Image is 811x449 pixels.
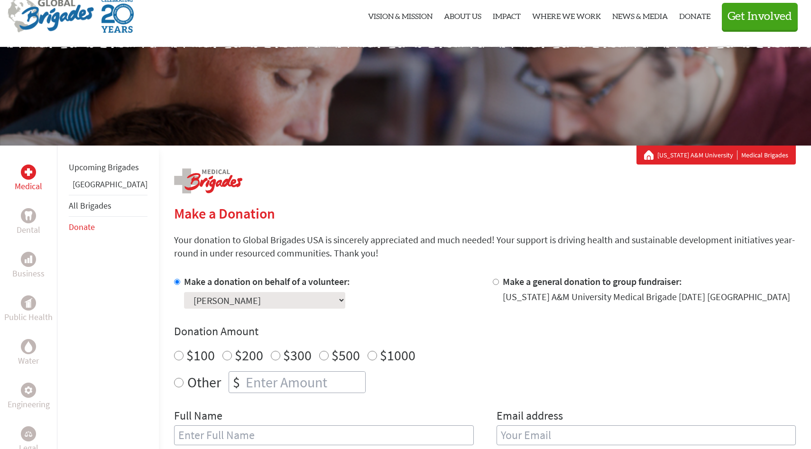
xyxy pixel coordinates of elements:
label: Make a donation on behalf of a volunteer: [184,275,350,287]
a: Public HealthPublic Health [4,295,53,324]
img: Dental [25,211,32,220]
div: [US_STATE] A&M University Medical Brigade [DATE] [GEOGRAPHIC_DATA] [503,290,790,303]
div: Water [21,339,36,354]
a: All Brigades [69,200,111,211]
a: Donate [69,221,95,232]
li: Panama [69,178,147,195]
input: Enter Full Name [174,425,474,445]
label: $200 [235,346,263,364]
a: [GEOGRAPHIC_DATA] [73,179,147,190]
li: Upcoming Brigades [69,157,147,178]
div: $ [229,372,244,393]
p: Medical [15,180,42,193]
img: Public Health [25,298,32,308]
label: Other [187,371,221,393]
a: EngineeringEngineering [8,383,50,411]
a: DentalDental [17,208,40,237]
label: Email address [497,408,563,425]
p: Your donation to Global Brigades USA is sincerely appreciated and much needed! Your support is dr... [174,233,796,260]
img: Medical [25,168,32,176]
img: Engineering [25,386,32,394]
li: All Brigades [69,195,147,217]
div: Legal Empowerment [21,426,36,441]
a: Upcoming Brigades [69,162,139,173]
label: $300 [283,346,312,364]
div: Dental [21,208,36,223]
button: Get Involved [722,3,798,30]
label: Full Name [174,408,222,425]
input: Your Email [497,425,796,445]
img: Water [25,341,32,352]
p: Engineering [8,398,50,411]
p: Business [12,267,45,280]
img: logo-medical.png [174,168,242,193]
div: Medical [21,165,36,180]
li: Donate [69,217,147,238]
label: $1000 [380,346,415,364]
div: Medical Brigades [644,150,788,160]
div: Engineering [21,383,36,398]
div: Public Health [21,295,36,311]
p: Dental [17,223,40,237]
label: $500 [332,346,360,364]
div: Business [21,252,36,267]
p: Public Health [4,311,53,324]
img: Business [25,256,32,263]
h4: Donation Amount [174,324,796,339]
a: WaterWater [18,339,39,367]
label: $100 [186,346,215,364]
span: Get Involved [728,11,792,22]
input: Enter Amount [244,372,365,393]
img: Legal Empowerment [25,431,32,437]
a: [US_STATE] A&M University [657,150,737,160]
h2: Make a Donation [174,205,796,222]
a: BusinessBusiness [12,252,45,280]
p: Water [18,354,39,367]
label: Make a general donation to group fundraiser: [503,275,682,287]
a: MedicalMedical [15,165,42,193]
